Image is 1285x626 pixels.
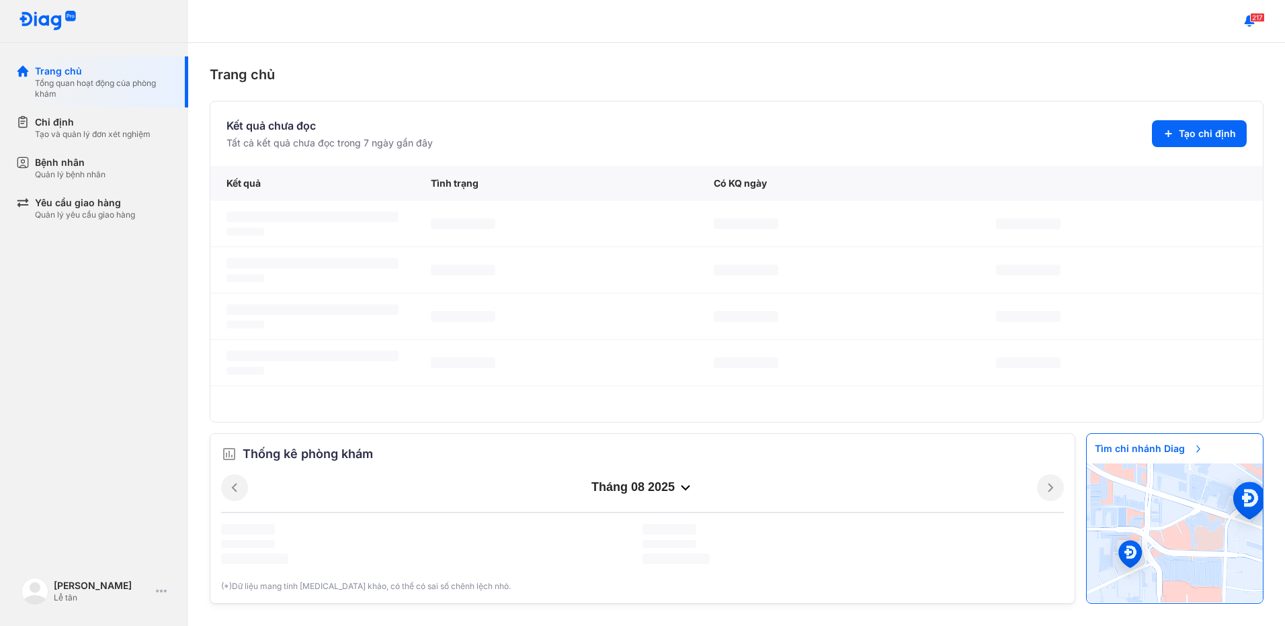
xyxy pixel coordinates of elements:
div: Quản lý yêu cầu giao hàng [35,210,135,220]
span: ‌ [996,357,1061,368]
span: ‌ [221,540,275,548]
img: order.5a6da16c.svg [221,446,237,462]
div: Lễ tân [54,592,151,603]
div: Tạo và quản lý đơn xét nghiệm [35,129,151,140]
div: Quản lý bệnh nhân [35,169,106,180]
button: Tạo chỉ định [1152,120,1247,147]
span: Tìm chi nhánh Diag [1087,434,1212,463]
div: Tổng quan hoạt động của phòng khám [35,78,172,99]
span: ‌ [221,553,288,564]
span: ‌ [226,367,264,375]
div: Bệnh nhân [35,156,106,169]
span: ‌ [431,218,495,229]
img: logo [22,578,48,605]
span: ‌ [431,265,495,275]
div: Trang chủ [210,64,1263,85]
span: ‌ [996,218,1061,229]
span: ‌ [221,524,275,535]
span: ‌ [226,274,264,282]
span: Tạo chỉ định [1179,127,1236,140]
span: ‌ [642,540,696,548]
div: Chỉ định [35,116,151,129]
span: ‌ [226,320,264,328]
div: Yêu cầu giao hàng [35,196,135,210]
span: ‌ [431,357,495,368]
span: ‌ [996,265,1061,275]
span: ‌ [714,311,778,322]
img: logo [19,11,77,32]
span: ‌ [226,212,399,222]
div: Kết quả [210,166,415,201]
div: Tình trạng [415,166,698,201]
span: ‌ [226,258,399,269]
div: tháng 08 2025 [248,480,1037,496]
div: [PERSON_NAME] [54,579,151,592]
span: ‌ [226,228,264,236]
span: ‌ [714,265,778,275]
span: ‌ [642,524,696,535]
div: (*)Dữ liệu mang tính [MEDICAL_DATA] khảo, có thể có sai số chênh lệch nhỏ. [221,580,1064,592]
div: Trang chủ [35,64,172,78]
span: ‌ [714,357,778,368]
div: Kết quả chưa đọc [226,118,433,134]
div: Tất cả kết quả chưa đọc trong 7 ngày gần đây [226,136,433,150]
span: ‌ [642,553,710,564]
span: ‌ [996,311,1061,322]
span: ‌ [226,304,399,315]
span: Thống kê phòng khám [243,445,373,463]
span: ‌ [226,351,399,361]
span: ‌ [431,311,495,322]
div: Có KQ ngày [698,166,981,201]
span: 217 [1250,13,1265,22]
span: ‌ [714,218,778,229]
